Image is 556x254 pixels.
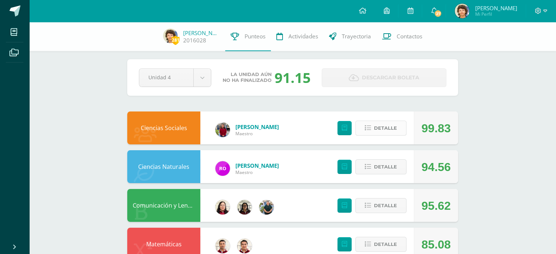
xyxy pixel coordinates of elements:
[237,200,252,215] img: c64be9d0b6a0f58b034d7201874f2d94.png
[183,29,220,37] a: [PERSON_NAME]
[355,159,406,174] button: Detalle
[275,68,311,87] div: 91.15
[434,10,442,18] span: 27
[374,160,397,174] span: Detalle
[475,4,517,12] span: [PERSON_NAME]
[374,238,397,251] span: Detalle
[215,122,230,137] img: e1f0730b59be0d440f55fb027c9eff26.png
[355,121,406,136] button: Detalle
[235,130,279,137] span: Maestro
[374,199,397,212] span: Detalle
[171,35,179,45] span: 281
[288,33,318,40] span: Actividades
[377,22,428,51] a: Contactos
[215,161,230,176] img: 08228f36aa425246ac1f75ab91e507c5.png
[374,121,397,135] span: Detalle
[139,69,211,87] a: Unidad 4
[475,11,517,17] span: Mi Perfil
[421,189,451,222] div: 95.62
[127,150,200,183] div: Ciencias Naturales
[355,237,406,252] button: Detalle
[421,151,451,183] div: 94.56
[455,4,469,18] img: fb136cdb4dd14e78983770275a77835a.png
[235,123,279,130] a: [PERSON_NAME]
[225,22,271,51] a: Punteos
[215,239,230,253] img: 8967023db232ea363fa53c906190b046.png
[223,72,272,83] span: La unidad aún no ha finalizado
[362,69,419,87] span: Descargar boleta
[235,169,279,175] span: Maestro
[259,200,274,215] img: d3b263647c2d686994e508e2c9b90e59.png
[355,198,406,213] button: Detalle
[237,239,252,253] img: 76b79572e868f347d82537b4f7bc2cf5.png
[127,189,200,222] div: Comunicación y Lenguaje
[397,33,422,40] span: Contactos
[421,112,451,145] div: 99.83
[183,37,206,44] a: 2016028
[163,29,178,43] img: fb136cdb4dd14e78983770275a77835a.png
[148,69,184,86] span: Unidad 4
[235,162,279,169] a: [PERSON_NAME]
[324,22,377,51] a: Trayectoria
[271,22,324,51] a: Actividades
[215,200,230,215] img: c6b4b3f06f981deac34ce0a071b61492.png
[245,33,265,40] span: Punteos
[342,33,371,40] span: Trayectoria
[127,111,200,144] div: Ciencias Sociales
